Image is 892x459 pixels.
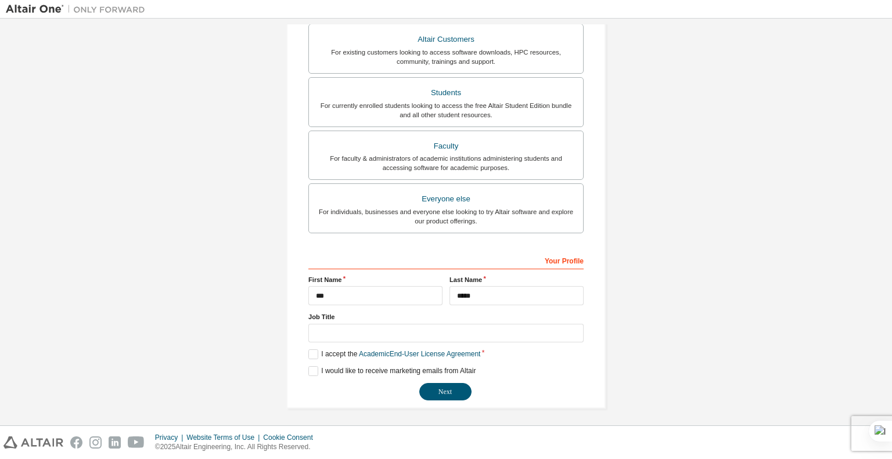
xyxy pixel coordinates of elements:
div: Faculty [316,138,576,154]
div: Website Terms of Use [186,433,263,442]
img: instagram.svg [89,436,102,449]
img: Altair One [6,3,151,15]
div: For faculty & administrators of academic institutions administering students and accessing softwa... [316,154,576,172]
img: altair_logo.svg [3,436,63,449]
div: Privacy [155,433,186,442]
div: Everyone else [316,191,576,207]
div: Altair Customers [316,31,576,48]
a: Academic End-User License Agreement [359,350,480,358]
div: For existing customers looking to access software downloads, HPC resources, community, trainings ... [316,48,576,66]
label: First Name [308,275,443,284]
img: youtube.svg [128,436,145,449]
p: © 2025 Altair Engineering, Inc. All Rights Reserved. [155,442,320,452]
label: I would like to receive marketing emails from Altair [308,366,476,376]
label: I accept the [308,349,480,359]
div: Cookie Consent [263,433,319,442]
img: facebook.svg [70,436,82,449]
div: Your Profile [308,251,584,269]
button: Next [419,383,472,400]
div: For individuals, businesses and everyone else looking to try Altair software and explore our prod... [316,207,576,226]
img: linkedin.svg [109,436,121,449]
div: For currently enrolled students looking to access the free Altair Student Edition bundle and all ... [316,101,576,120]
label: Job Title [308,312,584,321]
div: Students [316,85,576,101]
label: Last Name [449,275,584,284]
